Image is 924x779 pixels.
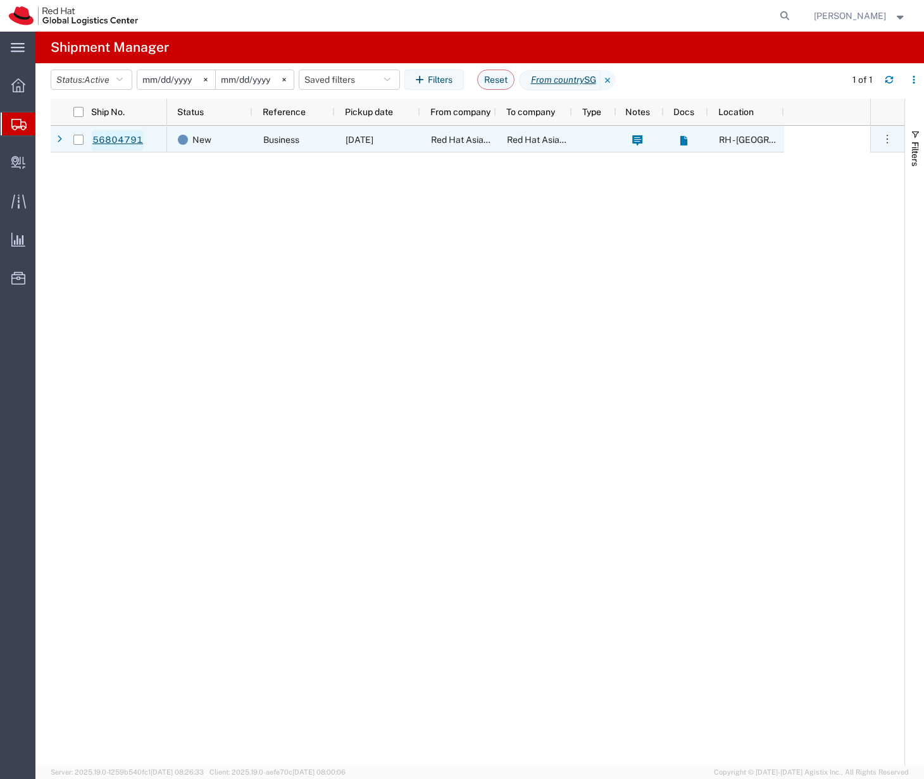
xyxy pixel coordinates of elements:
span: Business [263,135,299,145]
span: RH - Bangalore - Carina [719,135,858,145]
span: Notes [625,107,650,117]
span: Reference [263,107,306,117]
button: Status:Active [51,70,132,90]
span: Docs [673,107,694,117]
span: To company [506,107,555,117]
span: [DATE] 08:00:06 [292,768,346,776]
span: From country SG [519,70,601,90]
span: Copyright © [DATE]-[DATE] Agistix Inc., All Rights Reserved [714,767,909,778]
span: From company [430,107,490,117]
span: Location [718,107,754,117]
span: Red Hat Asia Pacific Pte Ltd [431,135,544,145]
input: Not set [137,70,215,89]
i: From country [531,73,584,87]
span: Client: 2025.19.0-aefe70c [209,768,346,776]
span: Ruby Amrul [814,9,886,23]
img: logo [9,6,138,25]
button: Saved filters [299,70,400,90]
button: Reset [477,70,515,90]
h4: Shipment Manager [51,32,169,63]
span: Pickup date [345,107,393,117]
span: Type [582,107,601,117]
span: 09/12/2025 [346,135,373,145]
span: [DATE] 08:26:33 [151,768,204,776]
span: Ship No. [91,107,125,117]
span: Filters [910,142,920,166]
span: Red Hat Asia-Pacific Pty. Ltd. [507,135,624,145]
button: [PERSON_NAME] [813,8,907,23]
div: 1 of 1 [852,73,875,87]
input: Not set [216,70,294,89]
span: Status [177,107,204,117]
span: New [192,126,211,153]
span: Server: 2025.19.0-1259b540fc1 [51,768,204,776]
button: Filters [404,70,464,90]
a: 56804791 [92,130,144,150]
span: Active [84,75,109,85]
